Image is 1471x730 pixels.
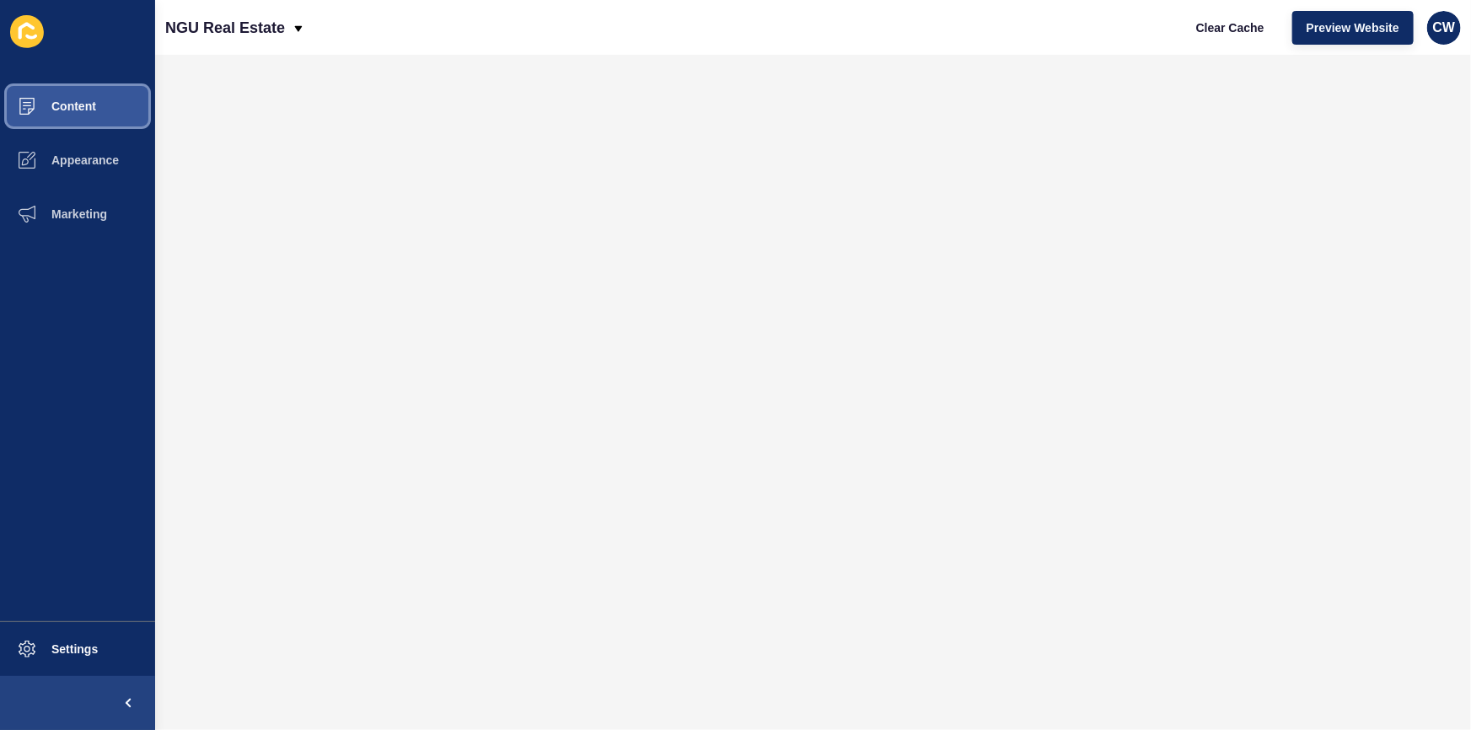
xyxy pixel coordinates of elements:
p: NGU Real Estate [165,7,285,49]
span: Preview Website [1307,19,1399,36]
span: CW [1433,19,1456,36]
button: Preview Website [1292,11,1414,45]
span: Clear Cache [1196,19,1264,36]
button: Clear Cache [1182,11,1279,45]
